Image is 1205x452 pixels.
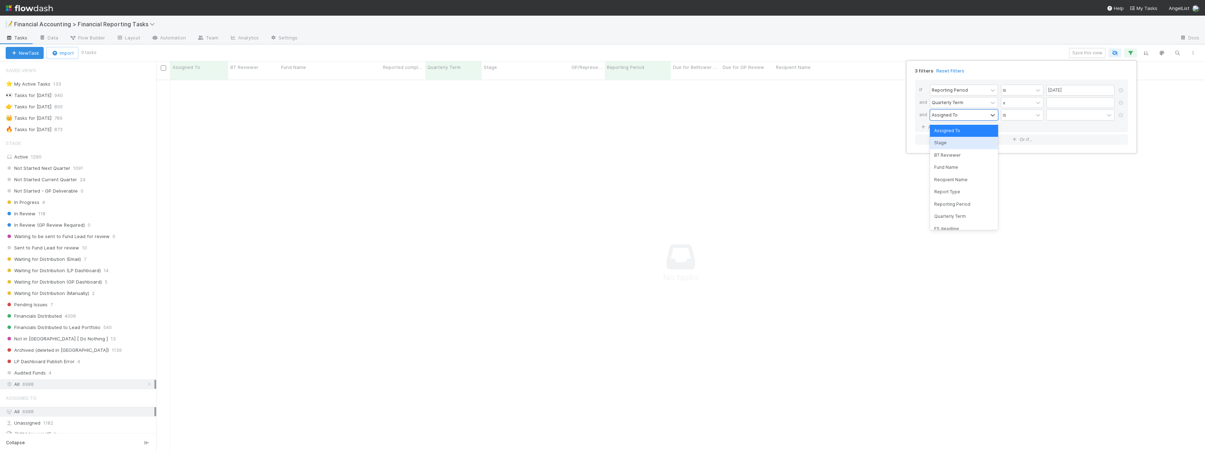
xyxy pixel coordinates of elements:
[1003,87,1006,93] div: is
[915,134,1128,145] button: Or if...
[919,85,930,97] div: If
[919,97,930,109] div: and
[915,68,933,74] span: 3 filters
[930,125,998,137] div: Assigned To
[930,149,998,161] div: BT Reviewer
[932,112,958,118] div: Assigned To
[1003,112,1006,118] div: is
[919,122,942,132] a: And..
[930,210,998,222] div: Quarterly Term
[932,99,963,106] div: Quarterly Term
[936,68,964,74] a: Reset Filters
[930,223,998,235] div: FS deadline
[932,87,968,93] div: Reporting Period
[930,198,998,210] div: Reporting Period
[1003,99,1006,106] div: ≤
[930,174,998,186] div: Recipient Name
[919,109,930,122] div: and
[930,137,998,149] div: Stage
[930,161,998,173] div: Fund Name
[930,186,998,198] div: Report Type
